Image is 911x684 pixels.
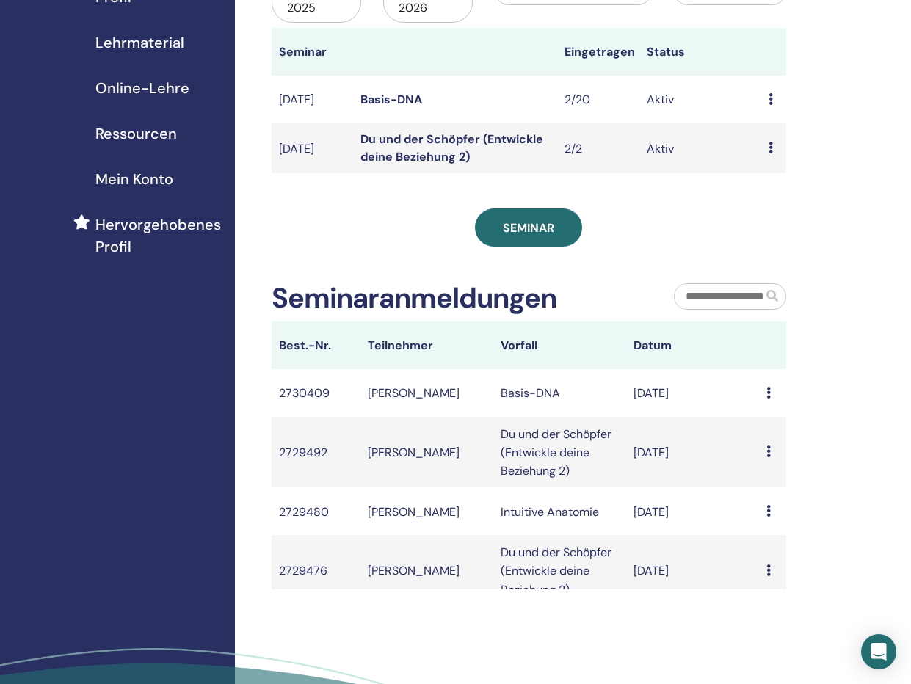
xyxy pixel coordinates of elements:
[368,563,460,578] font: [PERSON_NAME]
[503,220,554,236] font: Seminar
[368,445,460,460] font: [PERSON_NAME]
[279,563,327,578] font: 2729476
[279,338,331,353] font: Best.-Nr.
[368,338,433,353] font: Teilnehmer
[279,504,329,520] font: 2729480
[279,445,327,460] font: 2729492
[565,44,635,59] font: Eingetragen
[647,44,685,59] font: Status
[501,504,599,520] font: Intuitive Anatomie
[95,33,184,52] font: Lehrmaterial
[279,385,330,401] font: 2730409
[368,504,460,520] font: [PERSON_NAME]
[501,385,560,401] font: Basis-DNA
[360,131,543,164] a: Du und der Schöpfer (Entwickle deine Beziehung 2)
[95,124,177,143] font: Ressourcen
[565,92,590,107] font: 2/20
[634,338,672,353] font: Datum
[647,141,674,156] font: Aktiv
[634,504,669,520] font: [DATE]
[501,426,611,479] font: Du und der Schöpfer (Entwickle deine Beziehung 2)
[501,545,611,597] font: Du und der Schöpfer (Entwickle deine Beziehung 2)
[95,170,173,189] font: Mein Konto
[279,92,314,107] font: [DATE]
[272,280,556,316] font: Seminaranmeldungen
[279,44,327,59] font: Seminar
[861,634,896,669] div: Öffnen Sie den Intercom Messenger
[647,92,674,107] font: Aktiv
[565,141,582,156] font: 2/2
[634,385,669,401] font: [DATE]
[360,92,422,107] a: Basis-DNA
[279,141,314,156] font: [DATE]
[475,208,582,247] a: Seminar
[368,385,460,401] font: [PERSON_NAME]
[634,445,669,460] font: [DATE]
[95,79,189,98] font: Online-Lehre
[634,563,669,578] font: [DATE]
[95,215,221,256] font: Hervorgehobenes Profil
[501,338,537,353] font: Vorfall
